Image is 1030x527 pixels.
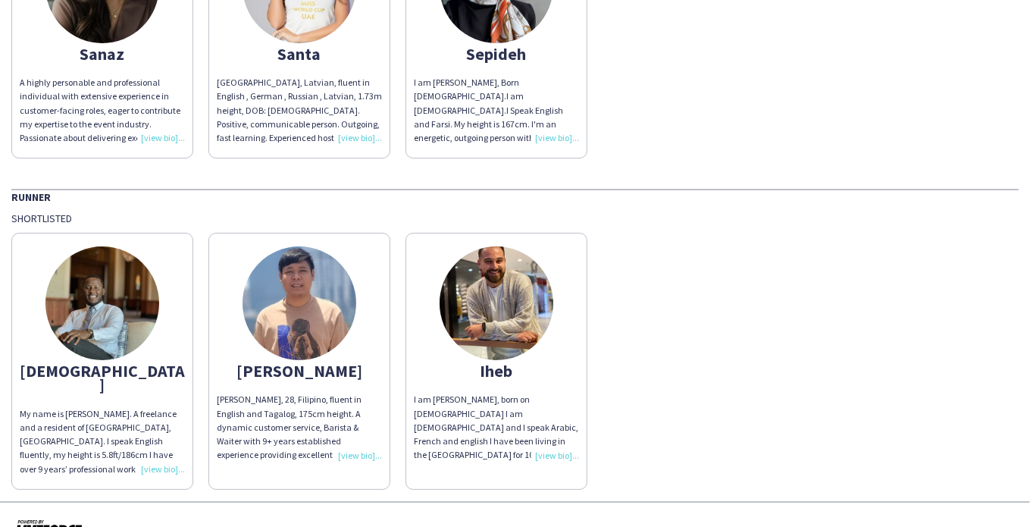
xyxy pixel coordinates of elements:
[217,393,382,462] div: [PERSON_NAME], 28, Filipino, fluent in English and Tagalog, 175cm height. A dynamic customer serv...
[217,364,382,378] div: [PERSON_NAME]
[243,246,356,360] img: thumb-6630b20ae789a.jpg
[20,364,185,391] div: [DEMOGRAPHIC_DATA]
[217,76,382,145] div: [GEOGRAPHIC_DATA], Latvian, fluent in English , German , Russian , Latvian, 1.73m height, DOB: [D...
[217,47,382,61] div: Santa
[414,76,579,145] div: I am [PERSON_NAME], Born [DEMOGRAPHIC_DATA].I am [DEMOGRAPHIC_DATA].I Speak English and Farsi. My...
[414,364,579,378] div: Iheb
[414,393,579,462] div: I am [PERSON_NAME], born on [DEMOGRAPHIC_DATA] I am [DEMOGRAPHIC_DATA] and I speak Arabic, French...
[11,212,1019,225] div: Shortlisted
[20,76,185,145] div: A highly personable and professional individual with extensive experience in customer-facing role...
[20,407,185,476] div: My name is [PERSON_NAME]. A freelance and a resident of [GEOGRAPHIC_DATA], [GEOGRAPHIC_DATA]. I s...
[11,189,1019,204] div: Runner
[20,47,185,61] div: Sanaz
[45,246,159,360] img: thumb-6502f0c85a301.jpeg
[440,246,553,360] img: thumb-66fa5dee0a23a.jpg
[414,47,579,61] div: Sepideh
